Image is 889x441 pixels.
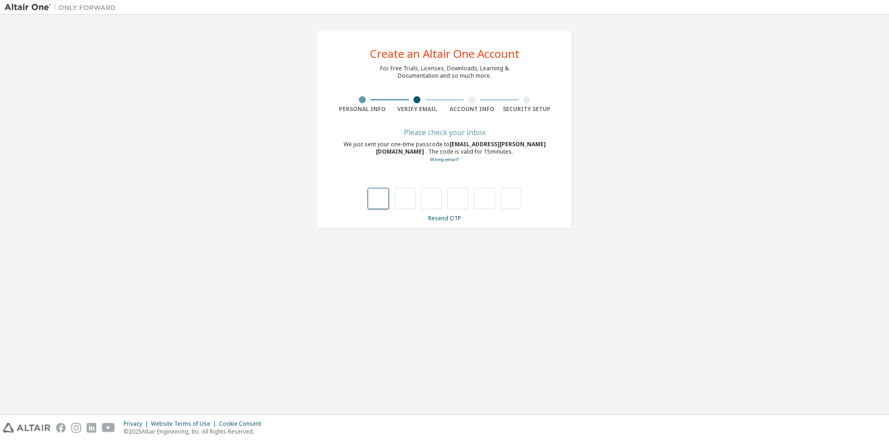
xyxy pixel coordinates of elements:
div: Privacy [124,420,151,428]
a: Resend OTP [428,214,461,222]
img: facebook.svg [56,423,66,433]
div: Verify Email [390,106,445,113]
p: © 2025 Altair Engineering, Inc. All Rights Reserved. [124,428,267,435]
div: Website Terms of Use [151,420,219,428]
img: linkedin.svg [87,423,96,433]
img: youtube.svg [102,423,115,433]
img: instagram.svg [71,423,81,433]
div: Security Setup [500,106,555,113]
img: altair_logo.svg [3,423,50,433]
span: [EMAIL_ADDRESS][PERSON_NAME][DOMAIN_NAME] [376,140,546,155]
div: Account Info [444,106,500,113]
div: Please check your inbox [335,130,554,135]
div: Cookie Consent [219,420,267,428]
div: Create an Altair One Account [370,48,520,59]
div: For Free Trials, Licenses, Downloads, Learning & Documentation and so much more. [380,65,509,80]
a: Go back to the registration form [430,156,459,162]
div: We just sent your one-time passcode to . The code is valid for 15 minutes. [335,141,554,163]
img: Altair One [5,3,120,12]
div: Personal Info [335,106,390,113]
